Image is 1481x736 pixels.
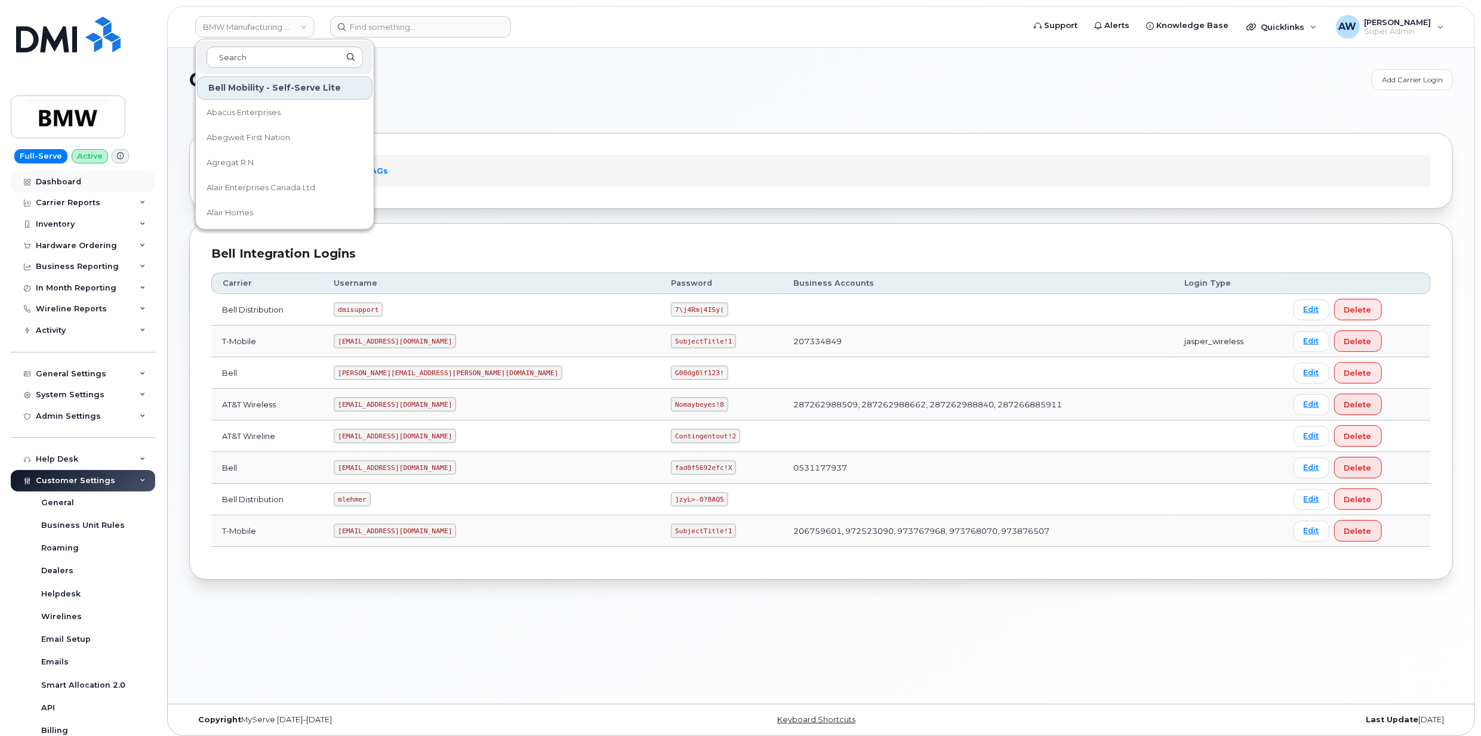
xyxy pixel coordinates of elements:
button: Delete [1334,299,1382,320]
td: Bell Distribution [211,294,323,326]
a: Edit [1294,331,1329,352]
td: 287262988509, 287262988662, 287262988840, 287266885911 [783,389,1174,420]
button: Delete [1334,488,1382,510]
iframe: Messenger Launcher [1429,684,1472,727]
input: Search [207,47,363,68]
code: mlehmer [334,492,370,506]
span: Alair Enterprises Canada Ltd [207,182,315,194]
div: [DATE] [1032,715,1453,725]
span: Abacus Enterprises [207,107,281,119]
span: Agregat R.N [207,157,254,169]
td: 207334849 [783,326,1174,357]
span: Delete [1344,399,1372,410]
th: Business Accounts [783,273,1174,294]
span: Delete [1344,525,1372,537]
a: Add Carrier Login [1372,69,1453,90]
td: AT&T Wireline [211,420,323,452]
td: AT&T Wireless [211,389,323,420]
th: Login Type [1174,273,1283,294]
a: Edit [1294,489,1329,510]
button: Delete [1334,330,1382,352]
div: MyServe [DATE]–[DATE] [189,715,611,725]
a: Alair Enterprises Canada Ltd [197,176,372,200]
code: Contingentout!2 [671,429,740,443]
a: Keyboard Shortcuts [777,715,855,724]
td: T-Mobile [211,515,323,547]
code: ]zyL>-0?8AQ5 [671,492,728,506]
td: 0531177937 [783,452,1174,484]
span: Delete [1344,462,1372,474]
a: Edit [1294,394,1329,415]
span: Delete [1344,304,1372,316]
a: Edit [1294,426,1329,447]
div: Bell Integration Logins [211,245,1431,262]
span: Delete [1344,336,1372,347]
td: Bell Distribution [211,484,323,515]
code: [EMAIL_ADDRESS][DOMAIN_NAME] [334,429,456,443]
button: Delete [1334,362,1382,384]
strong: Copyright [198,715,241,724]
button: Delete [1334,457,1382,478]
code: [EMAIL_ADDRESS][DOMAIN_NAME] [334,524,456,538]
div: Bell Mobility - Self-Serve Lite [197,76,372,100]
span: Delete [1344,367,1372,379]
a: Edit [1294,521,1329,542]
a: Agregat R.N [197,151,372,175]
td: jasper_wireless [1174,326,1283,357]
span: Carrier Logins [189,69,328,90]
code: [EMAIL_ADDRESS][DOMAIN_NAME] [334,460,456,475]
td: 206759601, 972523090, 973767968, 973768070, 973876507 [783,515,1174,547]
code: Nomaybeyes!8 [671,397,728,412]
th: Username [323,273,660,294]
th: Carrier [211,273,323,294]
span: Alair Homes [207,207,253,219]
button: Delete [1334,520,1382,542]
code: [EMAIL_ADDRESS][DOMAIN_NAME] [334,334,456,348]
code: 7\j4Rm|4ISy( [671,302,728,317]
code: [EMAIL_ADDRESS][DOMAIN_NAME] [334,397,456,412]
a: Edit [1294,363,1329,384]
a: Abegweit First Nation [197,126,372,150]
code: [PERSON_NAME][EMAIL_ADDRESS][PERSON_NAME][DOMAIN_NAME] [334,366,562,380]
code: SubjectTitle!1 [671,524,736,538]
span: Delete [1344,431,1372,442]
code: SubjectTitle!1 [671,334,736,348]
td: Bell [211,357,323,389]
a: Alair Homes [197,201,372,225]
td: T-Mobile [211,326,323,357]
code: dmisupport [334,302,383,317]
td: Bell [211,452,323,484]
a: Edit [1294,457,1329,478]
strong: Last Update [1366,715,1418,724]
button: Delete [1334,394,1382,415]
a: Abacus Enterprises [197,101,372,125]
code: fad0f5692efc!X [671,460,736,475]
code: G00dg0lf123! [671,366,728,380]
th: Password [660,273,783,294]
span: Abegweit First Nation [207,132,290,144]
button: Delete [1334,425,1382,447]
span: Delete [1344,494,1372,505]
a: Edit [1294,299,1329,320]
